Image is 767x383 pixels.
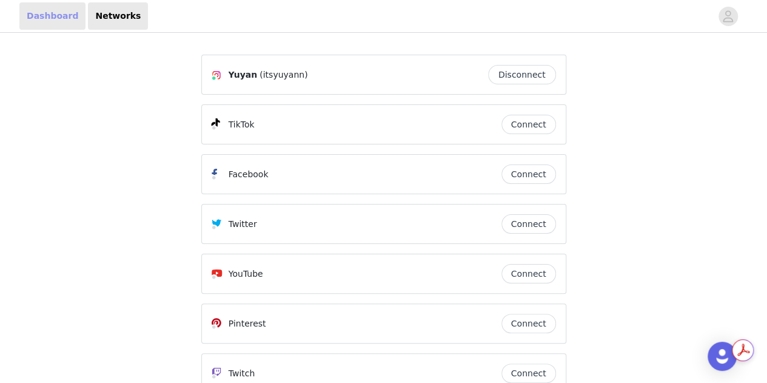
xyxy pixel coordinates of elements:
button: Connect [501,264,556,283]
p: TikTok [229,118,255,131]
span: Yuyan [229,69,258,81]
a: Dashboard [19,2,85,30]
p: Twitch [229,367,255,380]
p: Twitter [229,218,257,231]
p: Facebook [229,168,269,181]
a: Networks [88,2,148,30]
span: (itsyuyann) [260,69,307,81]
p: YouTube [229,268,263,280]
button: Connect [501,164,556,184]
img: Instagram Icon [212,70,221,80]
button: Disconnect [488,65,556,84]
button: Connect [501,214,556,234]
div: Open Intercom Messenger [708,342,737,371]
button: Connect [501,314,556,333]
button: Connect [501,364,556,383]
button: Connect [501,115,556,134]
p: Pinterest [229,317,266,330]
div: avatar [722,7,734,26]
